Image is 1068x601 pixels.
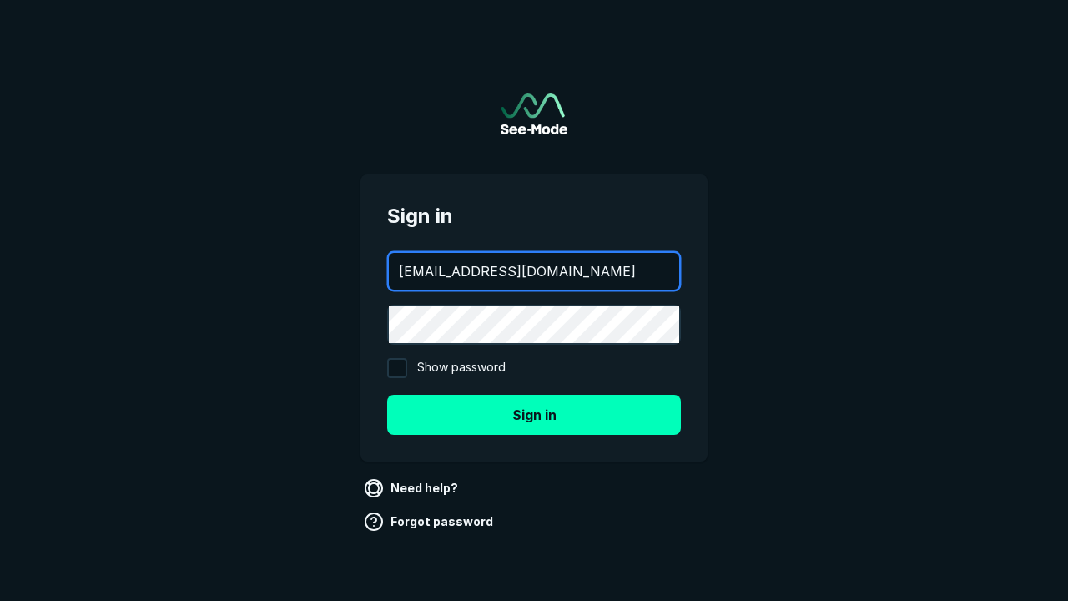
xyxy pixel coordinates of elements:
[501,93,567,134] img: See-Mode Logo
[387,201,681,231] span: Sign in
[389,253,679,290] input: your@email.com
[417,358,506,378] span: Show password
[360,475,465,502] a: Need help?
[360,508,500,535] a: Forgot password
[501,93,567,134] a: Go to sign in
[387,395,681,435] button: Sign in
